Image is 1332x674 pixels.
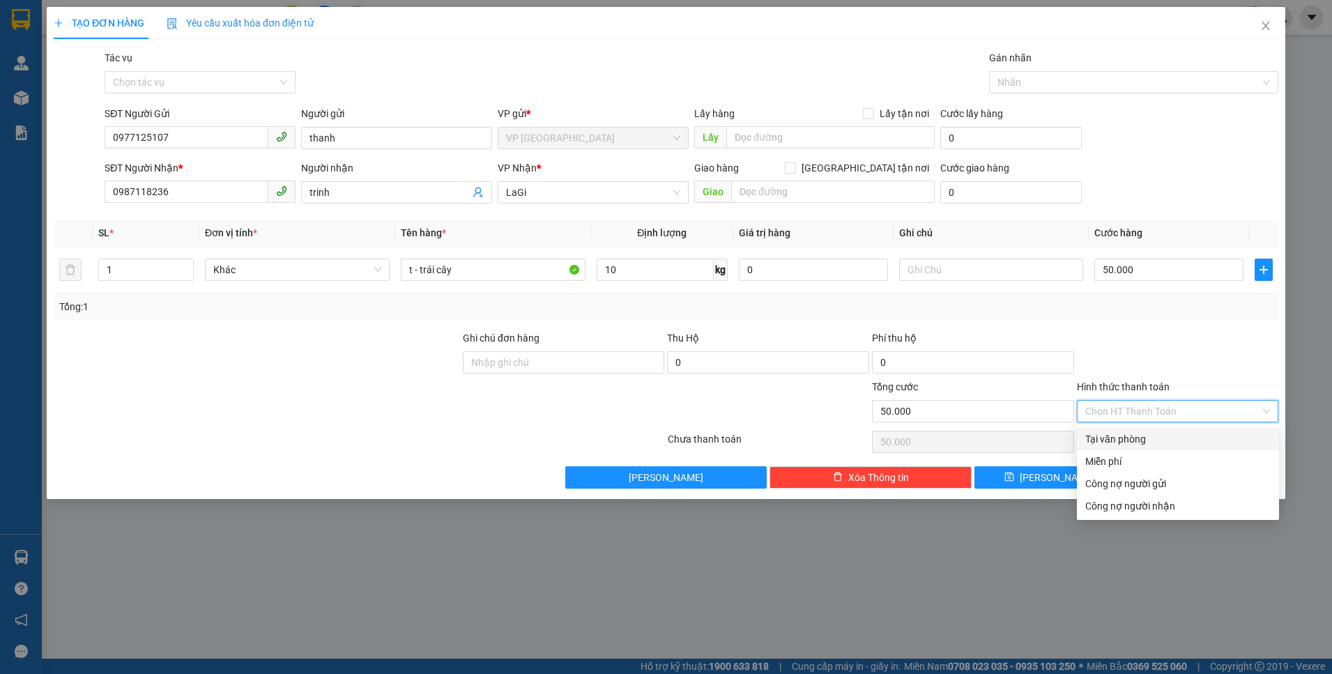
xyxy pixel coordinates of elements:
[1004,472,1014,483] span: save
[694,162,739,174] span: Giao hàng
[694,126,726,148] span: Lấy
[1077,495,1279,517] div: Cước gửi hàng sẽ được ghi vào công nợ của người nhận
[1255,259,1273,281] button: plus
[6,91,68,104] span: 0968278298
[974,466,1125,489] button: save[PERSON_NAME]
[694,108,735,119] span: Lấy hàng
[833,472,843,483] span: delete
[105,160,296,176] div: SĐT Người Nhận
[301,160,492,176] div: Người nhận
[54,18,63,28] span: plus
[506,182,680,203] span: LaGi
[498,162,537,174] span: VP Nhận
[276,185,287,197] span: phone
[940,108,1003,119] label: Cước lấy hàng
[1077,473,1279,495] div: Cước gửi hàng sẽ được ghi vào công nợ của người gửi
[1085,431,1271,447] div: Tại văn phòng
[770,466,972,489] button: deleteXóa Thông tin
[796,160,935,176] span: [GEOGRAPHIC_DATA] tận nơi
[874,106,935,121] span: Lấy tận nơi
[899,259,1084,281] input: Ghi Chú
[506,128,680,148] span: VP Thủ Đức
[498,106,689,121] div: VP gửi
[6,49,66,89] span: 33 Bác Ái, P Phước Hội, TX Lagi
[167,18,178,29] img: icon
[726,126,934,148] input: Dọc đường
[463,351,665,374] input: Ghi chú đơn hàng
[276,131,287,142] span: phone
[98,227,109,238] span: SL
[1077,381,1170,392] label: Hình thức thanh toán
[1085,498,1271,514] div: Công nợ người nhận
[739,259,888,281] input: 0
[1246,7,1285,46] button: Close
[473,187,484,198] span: user-add
[667,332,699,344] span: Thu Hộ
[872,381,918,392] span: Tổng cước
[6,6,70,45] strong: Nhà xe Mỹ Loan
[666,431,871,456] div: Chưa thanh toán
[714,259,728,281] span: kg
[694,181,731,203] span: Giao
[301,106,492,121] div: Người gửi
[105,106,296,121] div: SĐT Người Gửi
[1020,470,1094,485] span: [PERSON_NAME]
[213,259,381,280] span: Khác
[1085,476,1271,491] div: Công nợ người gửi
[940,181,1082,204] input: Cước giao hàng
[940,127,1082,149] input: Cước lấy hàng
[989,52,1032,63] label: Gán nhãn
[739,227,790,238] span: Giá trị hàng
[54,17,144,29] span: TẠO ĐƠN HÀNG
[205,227,257,238] span: Đơn vị tính
[731,181,934,203] input: Dọc đường
[59,299,514,314] div: Tổng: 1
[106,24,175,40] span: P3ZGCMGZ
[940,162,1009,174] label: Cước giao hàng
[637,227,687,238] span: Định lượng
[401,259,585,281] input: VD: Bàn, Ghế
[872,330,1074,351] div: Phí thu hộ
[167,17,314,29] span: Yêu cầu xuất hóa đơn điện tử
[1094,227,1142,238] span: Cước hàng
[105,52,132,63] label: Tác vụ
[894,220,1089,247] th: Ghi chú
[463,332,539,344] label: Ghi chú đơn hàng
[848,470,909,485] span: Xóa Thông tin
[1255,264,1272,275] span: plus
[1260,20,1271,31] span: close
[59,259,82,281] button: delete
[565,466,767,489] button: [PERSON_NAME]
[629,470,703,485] span: [PERSON_NAME]
[401,227,446,238] span: Tên hàng
[1085,454,1271,469] div: Miễn phí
